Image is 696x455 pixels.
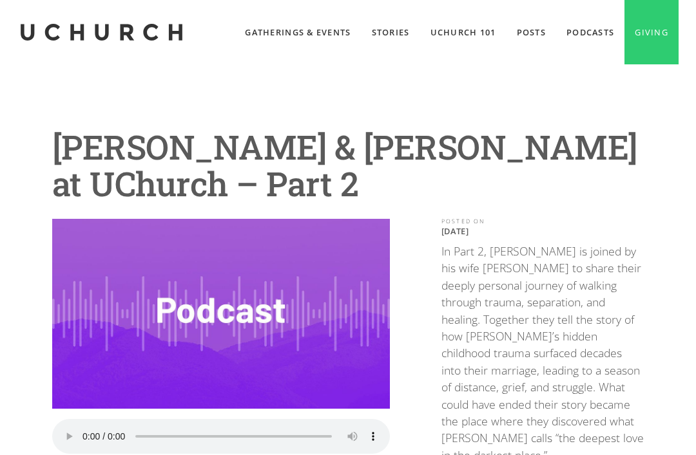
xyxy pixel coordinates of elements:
[52,219,390,409] img: Wayne & Sara Jacobsen at UChurch – Part 2
[441,226,644,236] p: [DATE]
[52,419,390,454] audio: Your browser does not support the audio element.
[441,219,644,225] div: POSTED ON
[52,129,644,202] h1: [PERSON_NAME] & [PERSON_NAME] at UChurch – Part 2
